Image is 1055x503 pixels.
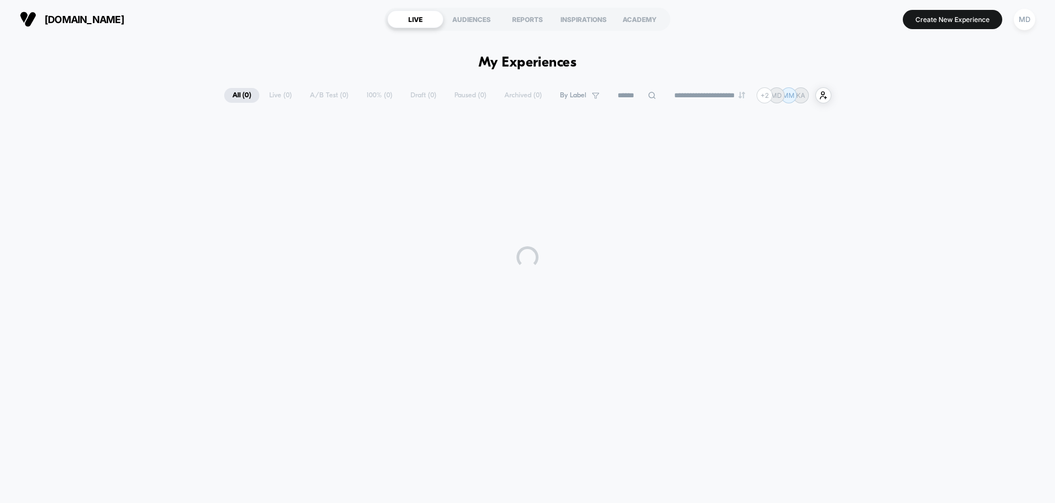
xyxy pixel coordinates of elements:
h1: My Experiences [479,55,577,71]
p: MD [771,91,782,100]
div: + 2 [757,87,773,103]
button: Create New Experience [903,10,1002,29]
button: [DOMAIN_NAME] [16,10,127,28]
div: ACADEMY [612,10,668,28]
img: Visually logo [20,11,36,27]
img: end [738,92,745,98]
div: INSPIRATIONS [556,10,612,28]
p: KA [796,91,805,100]
span: All ( 0 ) [224,88,259,103]
span: By Label [560,91,586,100]
p: MM [782,91,795,100]
div: LIVE [387,10,443,28]
div: AUDIENCES [443,10,499,28]
button: MD [1010,8,1039,31]
span: [DOMAIN_NAME] [45,14,124,25]
div: MD [1014,9,1035,30]
div: REPORTS [499,10,556,28]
